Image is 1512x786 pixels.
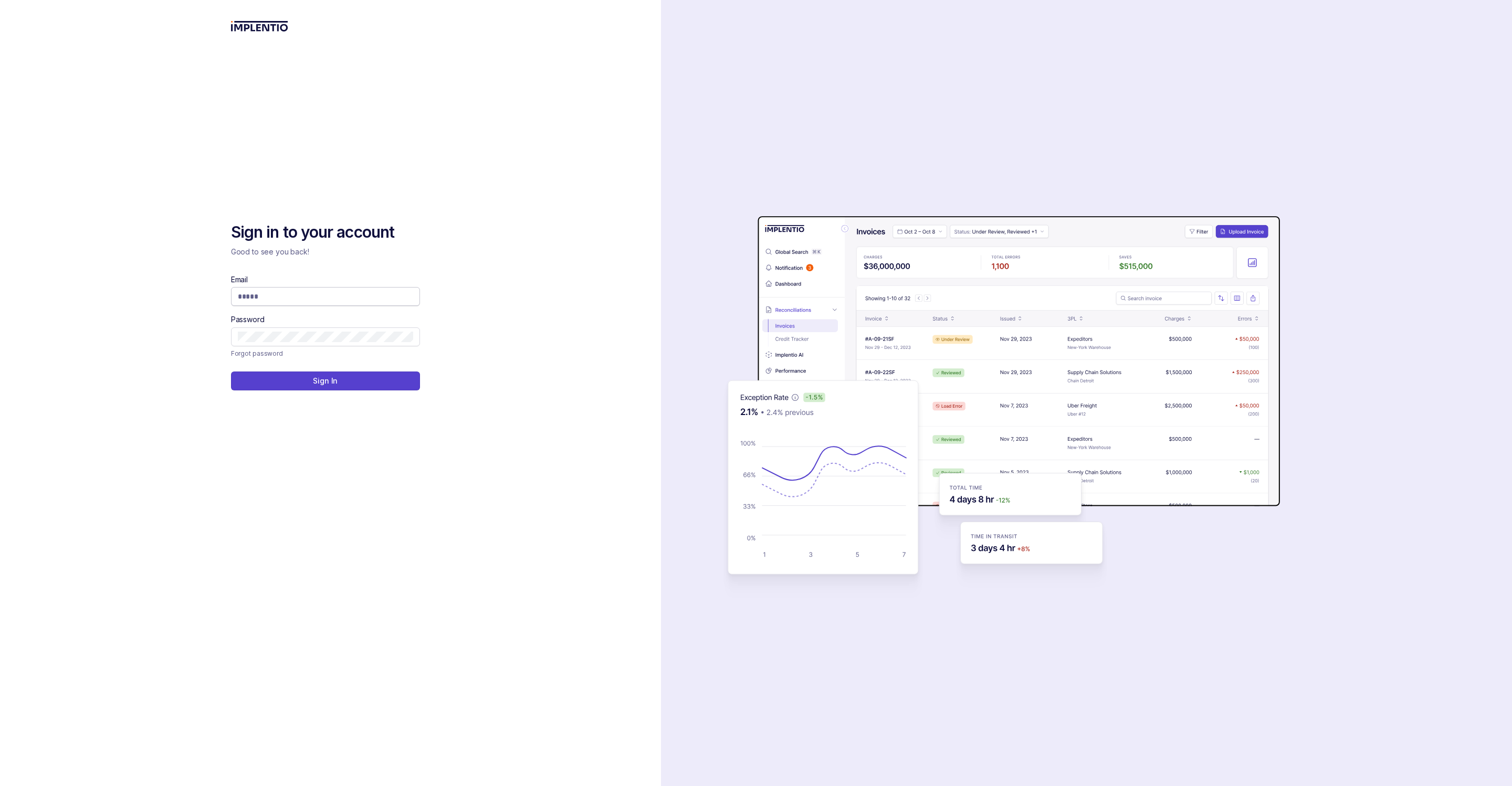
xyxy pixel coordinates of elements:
[231,274,248,285] label: Email
[691,183,1284,603] img: signin-background.svg
[231,348,283,359] p: Forgot password
[231,21,288,31] img: logo
[231,247,420,257] p: Good to see you back!
[313,376,338,386] p: Sign In
[231,371,420,390] button: Sign In
[231,314,265,325] label: Password
[231,222,420,243] h2: Sign in to your account
[231,348,283,359] a: Link Forgot password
